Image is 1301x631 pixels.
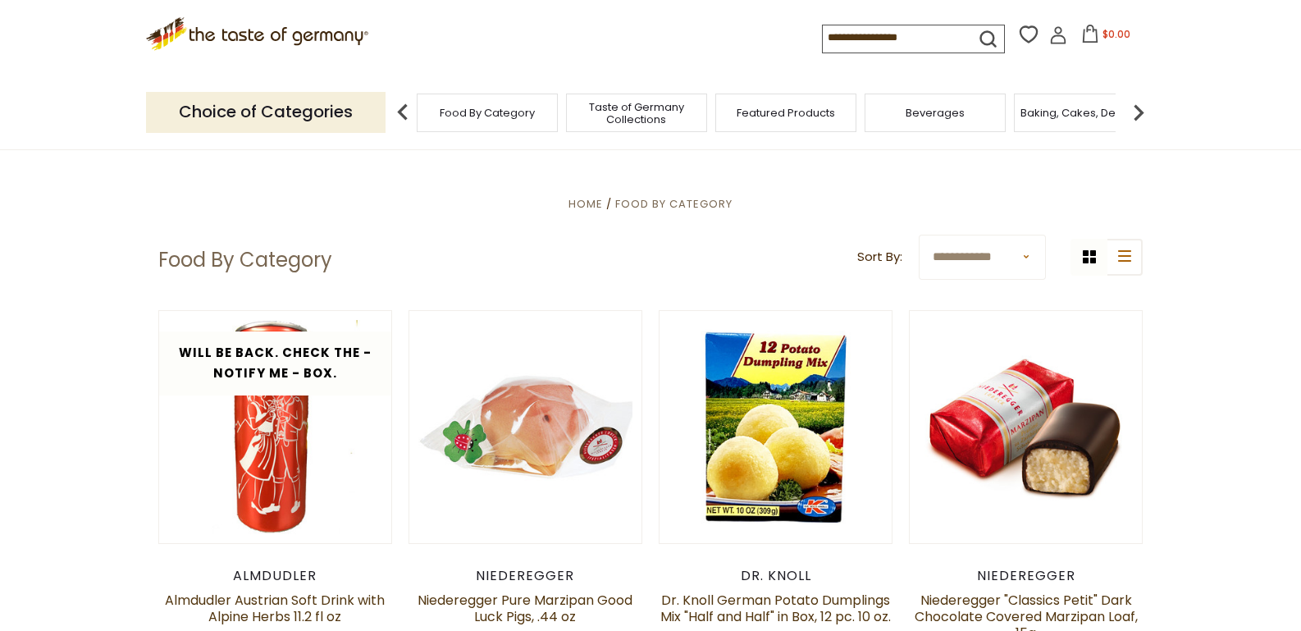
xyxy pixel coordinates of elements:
[615,196,733,212] a: Food By Category
[1122,96,1155,129] img: next arrow
[146,92,386,132] p: Choice of Categories
[660,311,892,543] img: Dr. Knoll German Potato Dumplings Mix "Half and Half" in Box, 12 pc. 10 oz.
[440,107,535,119] a: Food By Category
[1070,25,1140,49] button: $0.00
[571,101,702,126] a: Taste of Germany Collections
[158,568,392,584] div: Almdudler
[909,568,1143,584] div: Niederegger
[857,247,902,267] label: Sort By:
[418,591,632,626] a: Niederegger Pure Marzipan Good Luck Pigs, .44 oz
[165,591,385,626] a: Almdudler Austrian Soft Drink with Alpine Herbs 11.2 fl oz
[660,591,891,626] a: Dr. Knoll German Potato Dumplings Mix "Half and Half" in Box, 12 pc. 10 oz.
[158,248,332,272] h1: Food By Category
[1102,27,1130,41] span: $0.00
[906,107,965,119] a: Beverages
[159,311,391,543] img: Almdudler Austrian Soft Drink with Alpine Herbs 11.2 fl oz
[568,196,603,212] a: Home
[1020,107,1148,119] a: Baking, Cakes, Desserts
[737,107,835,119] a: Featured Products
[386,96,419,129] img: previous arrow
[409,568,642,584] div: Niederegger
[910,341,1142,514] img: Niederegger "Classics Petit" Dark Chocolate Covered Marzipan Loaf, 15g
[659,568,892,584] div: Dr. Knoll
[409,311,641,543] img: Niederegger Pure Marzipan Good Luck Pigs, .44 oz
